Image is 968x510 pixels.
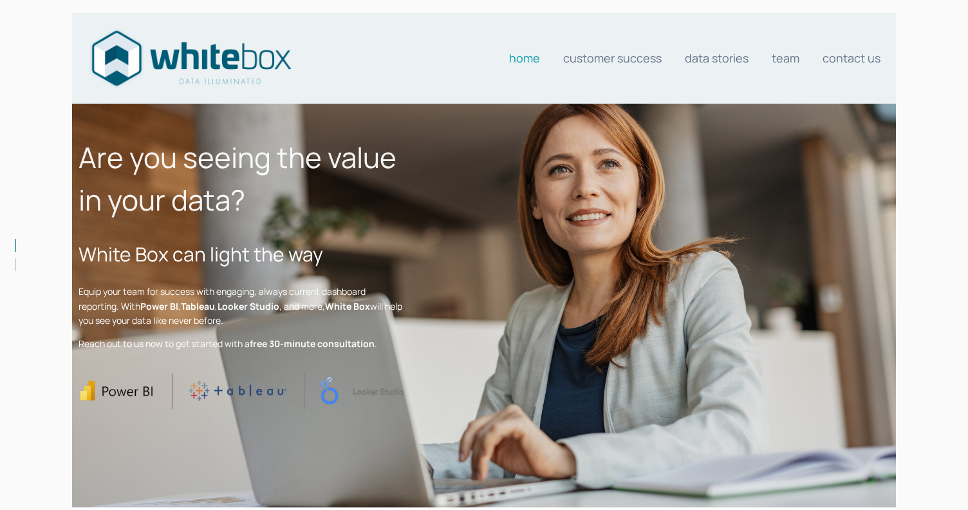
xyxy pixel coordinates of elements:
[325,300,370,312] strong: White Box
[509,45,540,71] a: Home
[823,45,880,71] a: Contact us
[88,26,293,90] img: Data consultants
[250,337,375,350] strong: free 30-minute consultation
[218,300,279,312] strong: Looker Studio
[563,45,662,71] a: Customer Success
[772,45,799,71] a: Team
[703,136,889,475] iframe: Form 0
[79,285,404,328] p: Equip your team for success with engaging, always current dashboard reporting. With , , , and mor...
[685,45,749,71] a: Data stories
[79,240,404,269] h2: White Box can light the way
[181,300,215,312] strong: Tableau
[140,300,178,312] strong: Power BI
[79,136,404,221] h1: Are you seeing the value in your data?
[79,337,404,351] p: Reach out to us now to get started with a .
